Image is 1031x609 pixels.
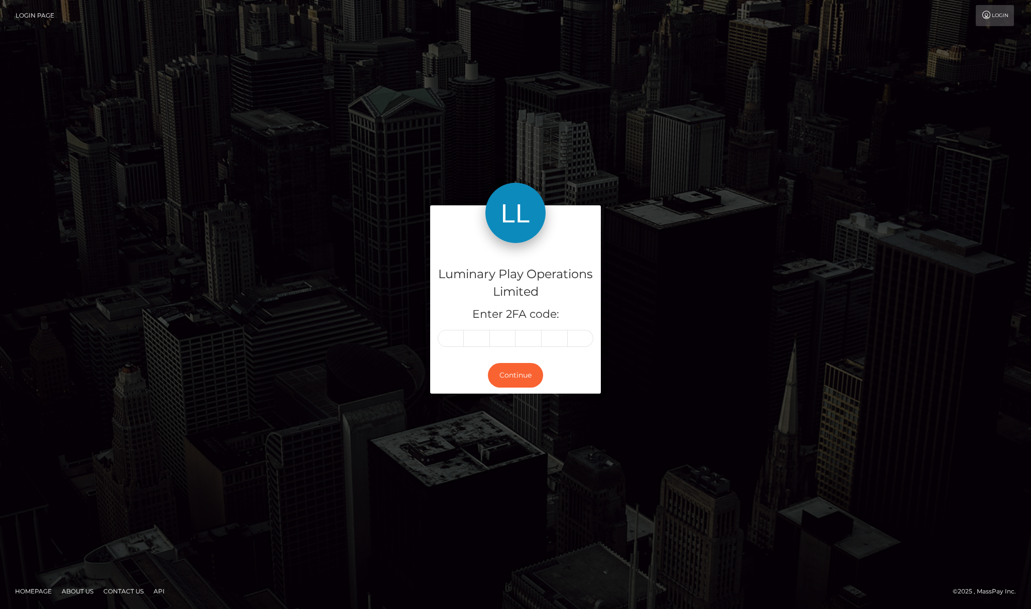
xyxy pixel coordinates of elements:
[16,5,54,26] a: Login Page
[438,307,593,322] h5: Enter 2FA code:
[58,583,97,599] a: About Us
[953,586,1023,597] div: © 2025 , MassPay Inc.
[438,266,593,301] h4: Luminary Play Operations Limited
[485,183,546,243] img: Luminary Play Operations Limited
[99,583,148,599] a: Contact Us
[11,583,56,599] a: Homepage
[150,583,169,599] a: API
[976,5,1014,26] a: Login
[488,363,543,388] button: Continue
